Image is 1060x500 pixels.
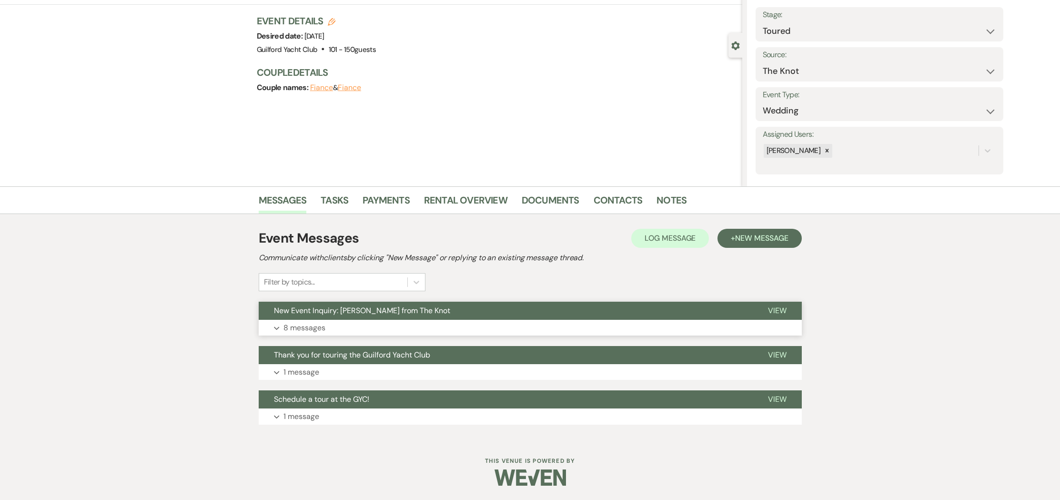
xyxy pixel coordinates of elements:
[274,394,369,404] span: Schedule a tour at the GYC!
[257,31,304,41] span: Desired date:
[763,128,996,142] label: Assigned Users:
[283,410,319,423] p: 1 message
[763,48,996,62] label: Source:
[274,306,450,316] span: New Event Inquiry: [PERSON_NAME] from The Knot
[717,229,801,248] button: +New Message
[768,306,787,316] span: View
[753,302,802,320] button: View
[259,302,753,320] button: New Event Inquiry: [PERSON_NAME] from The Knot
[768,394,787,404] span: View
[257,66,733,79] h3: Couple Details
[283,322,325,334] p: 8 messages
[645,233,696,243] span: Log Message
[259,228,359,248] h1: Event Messages
[259,346,753,364] button: Thank you for touring the Guilford Yacht Club
[304,31,324,41] span: [DATE]
[283,366,319,378] p: 1 message
[768,350,787,360] span: View
[764,144,822,158] div: [PERSON_NAME]
[259,320,802,336] button: 8 messages
[731,41,740,50] button: Close lead details
[631,229,709,248] button: Log Message
[763,8,996,22] label: Stage:
[735,233,788,243] span: New Message
[329,45,376,54] span: 101 - 150 guests
[257,14,376,28] h3: Event Details
[594,193,643,214] a: Contacts
[257,82,310,92] span: Couple names:
[259,390,753,408] button: Schedule a tour at the GYC!
[264,276,315,288] div: Filter by topics...
[656,193,686,214] a: Notes
[495,461,566,494] img: Weven Logo
[763,88,996,102] label: Event Type:
[257,45,318,54] span: Guilford Yacht Club
[259,364,802,380] button: 1 message
[338,84,361,92] button: Fiance
[753,346,802,364] button: View
[753,390,802,408] button: View
[274,350,430,360] span: Thank you for touring the Guilford Yacht Club
[259,408,802,425] button: 1 message
[259,193,307,214] a: Messages
[259,252,802,264] h2: Communicate with clients by clicking "New Message" or replying to an existing message thread.
[363,193,410,214] a: Payments
[522,193,579,214] a: Documents
[310,83,361,92] span: &
[310,84,333,92] button: Fiance
[424,193,507,214] a: Rental Overview
[321,193,348,214] a: Tasks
